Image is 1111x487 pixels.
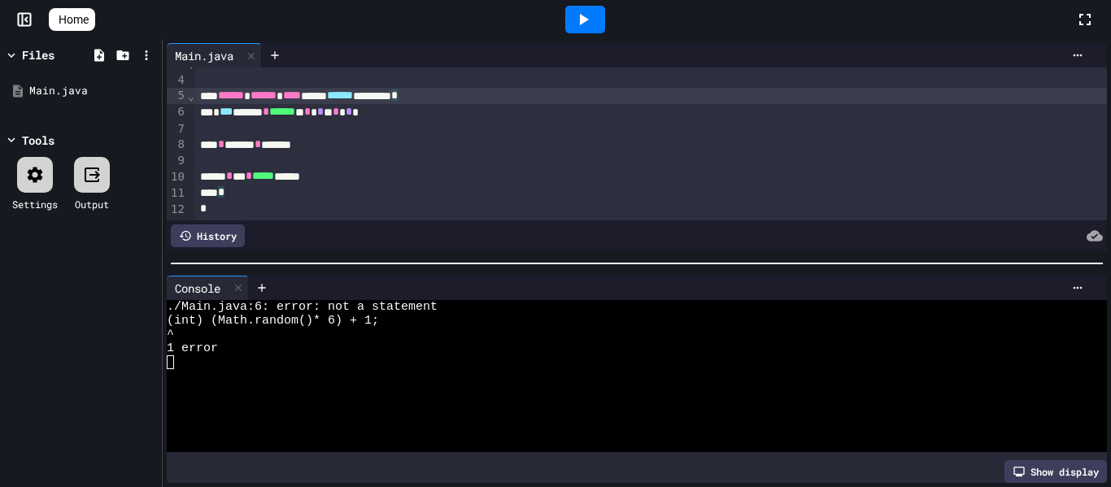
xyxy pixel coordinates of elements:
div: Tools [22,132,54,149]
span: Home [59,11,89,28]
div: History [171,224,245,247]
div: Console [167,276,249,300]
div: Files [22,46,54,63]
div: Console [167,280,229,297]
span: 1 error [167,341,218,355]
div: Output [75,197,109,211]
span: ./Main.java:6: error: not a statement [167,300,438,314]
a: Home [49,8,95,31]
div: Settings [12,197,58,211]
div: 10 [167,169,187,185]
span: Fold line [187,89,195,102]
div: 9 [167,153,187,169]
span: Fold line [187,57,195,70]
div: Main.java [29,83,156,99]
div: 8 [167,137,187,153]
div: Show display [1004,460,1107,483]
span: (int) (Math.random()* 6) + 1; [167,314,379,328]
div: 5 [167,88,187,104]
div: 6 [167,104,187,120]
div: 11 [167,185,187,202]
div: 7 [167,121,187,137]
span: ^ [167,328,174,341]
div: 4 [167,72,187,89]
div: Main.java [167,47,242,64]
div: 12 [167,202,187,218]
div: Main.java [167,43,262,67]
